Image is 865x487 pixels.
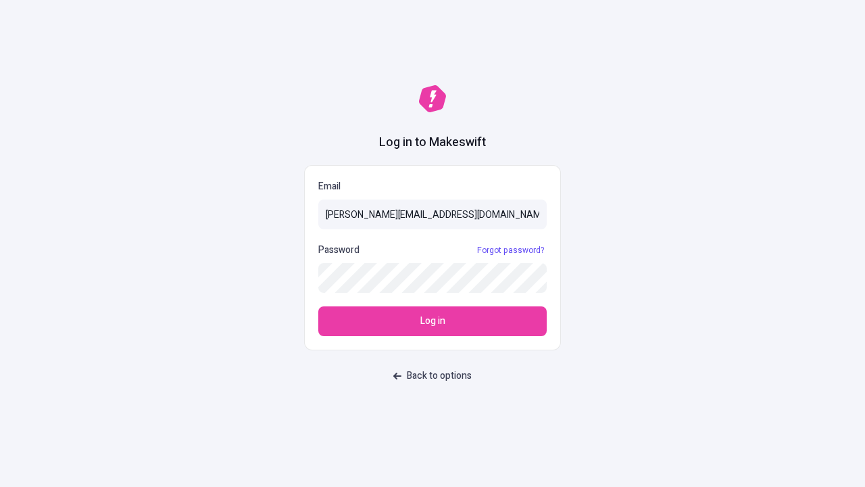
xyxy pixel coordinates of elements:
[474,245,547,256] a: Forgot password?
[318,200,547,229] input: Email
[420,314,445,329] span: Log in
[379,134,486,152] h1: Log in to Makeswift
[318,243,360,258] p: Password
[385,364,480,388] button: Back to options
[318,179,547,194] p: Email
[407,369,472,384] span: Back to options
[318,306,547,336] button: Log in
